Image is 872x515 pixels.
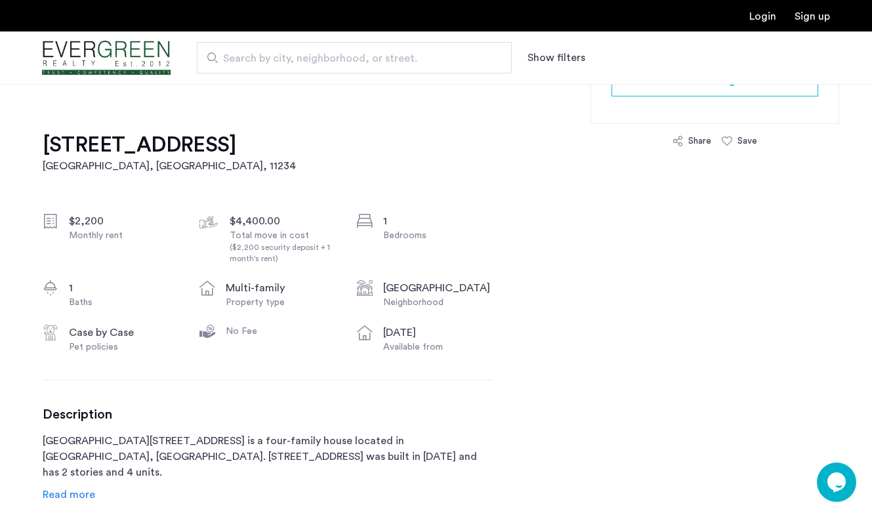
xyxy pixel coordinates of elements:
[42,33,171,83] img: logo
[69,325,179,340] div: Case by Case
[226,325,336,338] div: No Fee
[528,50,585,66] button: Show or hide filters
[69,296,179,309] div: Baths
[43,487,95,503] a: Read info
[223,51,475,66] span: Search by city, neighborhood, or street.
[383,296,493,309] div: Neighborhood
[737,134,757,148] div: Save
[43,433,493,480] p: [GEOGRAPHIC_DATA][STREET_ADDRESS] is a four-family house located in [GEOGRAPHIC_DATA], [GEOGRAPHI...
[69,280,179,296] div: 1
[197,42,512,73] input: Apartment Search
[383,325,493,340] div: [DATE]
[42,33,171,83] a: Cazamio Logo
[226,280,336,296] div: multi-family
[383,280,493,296] div: [GEOGRAPHIC_DATA]
[817,463,859,502] iframe: chat widget
[69,229,179,242] div: Monthly rent
[43,132,296,174] a: [STREET_ADDRESS][GEOGRAPHIC_DATA], [GEOGRAPHIC_DATA], 11234
[230,213,340,229] div: $4,400.00
[69,340,179,354] div: Pet policies
[43,489,95,500] span: Read more
[795,11,830,22] a: Registration
[226,296,336,309] div: Property type
[749,11,776,22] a: Login
[230,229,340,264] div: Total move in cost
[688,134,711,148] div: Share
[383,213,493,229] div: 1
[43,132,296,158] h1: [STREET_ADDRESS]
[69,213,179,229] div: $2,200
[43,407,493,422] h3: Description
[230,242,340,264] div: ($2,200 security deposit + 1 month's rent)
[43,158,296,174] h2: [GEOGRAPHIC_DATA], [GEOGRAPHIC_DATA] , 11234
[383,340,493,354] div: Available from
[383,229,493,242] div: Bedrooms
